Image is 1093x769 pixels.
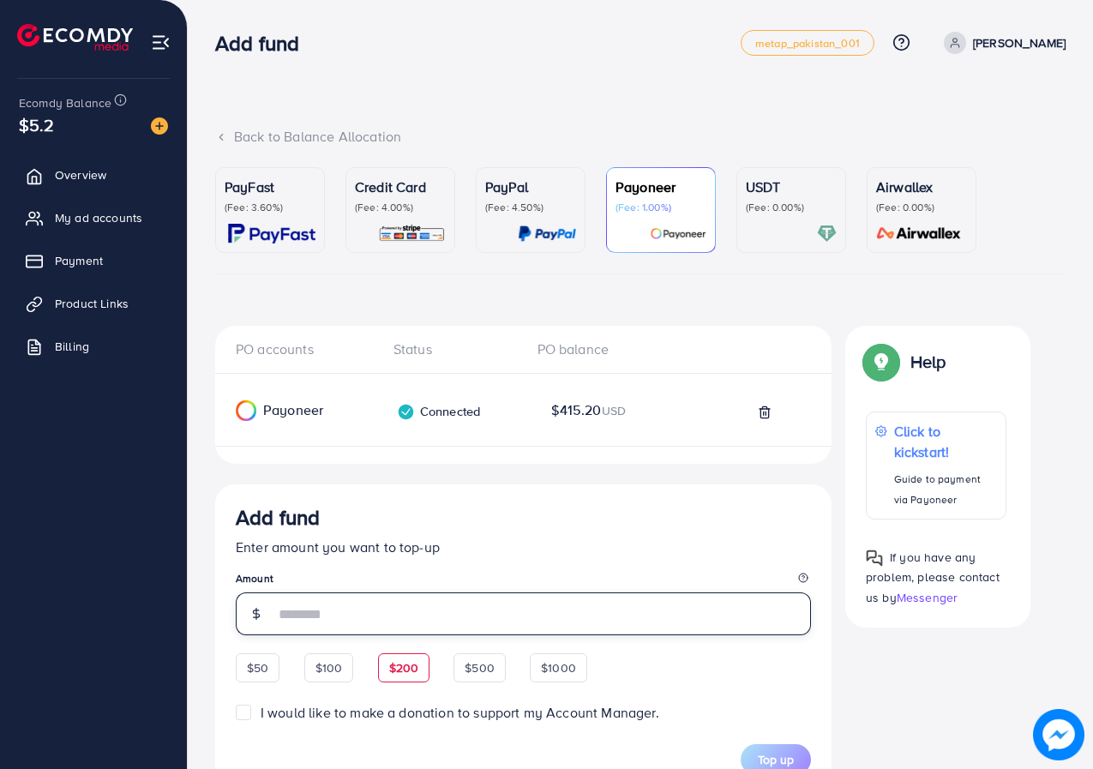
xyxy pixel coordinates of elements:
[236,571,811,592] legend: Amount
[261,703,659,722] span: I would like to make a donation to support my Account Manager.
[1033,709,1084,760] img: image
[355,177,446,197] p: Credit Card
[616,201,706,214] p: (Fee: 1.00%)
[650,224,706,243] img: card
[225,177,315,197] p: PayFast
[551,400,627,420] span: $415.20
[389,659,419,676] span: $200
[151,117,168,135] img: image
[897,589,958,606] span: Messenger
[13,329,174,363] a: Billing
[741,30,874,56] a: metap_pakistan_001
[866,346,897,377] img: Popup guide
[518,224,576,243] img: card
[236,505,320,530] h3: Add fund
[871,224,967,243] img: card
[465,659,495,676] span: $500
[397,403,415,421] img: verified
[236,339,380,359] div: PO accounts
[236,400,256,421] img: Payoneer
[866,549,1000,605] span: If you have any problem, please contact us by
[866,550,883,567] img: Popup guide
[485,201,576,214] p: (Fee: 4.50%)
[19,94,111,111] span: Ecomdy Balance
[746,177,837,197] p: USDT
[541,659,576,676] span: $1000
[151,33,171,52] img: menu
[876,201,967,214] p: (Fee: 0.00%)
[55,252,103,269] span: Payment
[55,338,89,355] span: Billing
[973,33,1066,53] p: [PERSON_NAME]
[937,32,1066,54] a: [PERSON_NAME]
[19,112,55,137] span: $5.2
[315,659,343,676] span: $100
[755,38,860,49] span: metap_pakistan_001
[55,166,106,183] span: Overview
[236,537,811,557] p: Enter amount you want to top-up
[225,201,315,214] p: (Fee: 3.60%)
[355,201,446,214] p: (Fee: 4.00%)
[13,158,174,192] a: Overview
[380,339,524,359] div: Status
[894,421,997,462] p: Click to kickstart!
[758,751,794,768] span: Top up
[55,209,142,226] span: My ad accounts
[215,400,349,421] div: Payoneer
[616,177,706,197] p: Payoneer
[215,127,1066,147] div: Back to Balance Allocation
[13,243,174,278] a: Payment
[13,286,174,321] a: Product Links
[228,224,315,243] img: card
[910,351,946,372] p: Help
[894,469,997,510] p: Guide to payment via Payoneer
[397,403,480,421] div: Connected
[215,31,313,56] h3: Add fund
[746,201,837,214] p: (Fee: 0.00%)
[55,295,129,312] span: Product Links
[524,339,668,359] div: PO balance
[17,24,133,51] img: logo
[876,177,967,197] p: Airwallex
[817,224,837,243] img: card
[13,201,174,235] a: My ad accounts
[378,224,446,243] img: card
[247,659,268,676] span: $50
[485,177,576,197] p: PayPal
[602,402,626,419] span: USD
